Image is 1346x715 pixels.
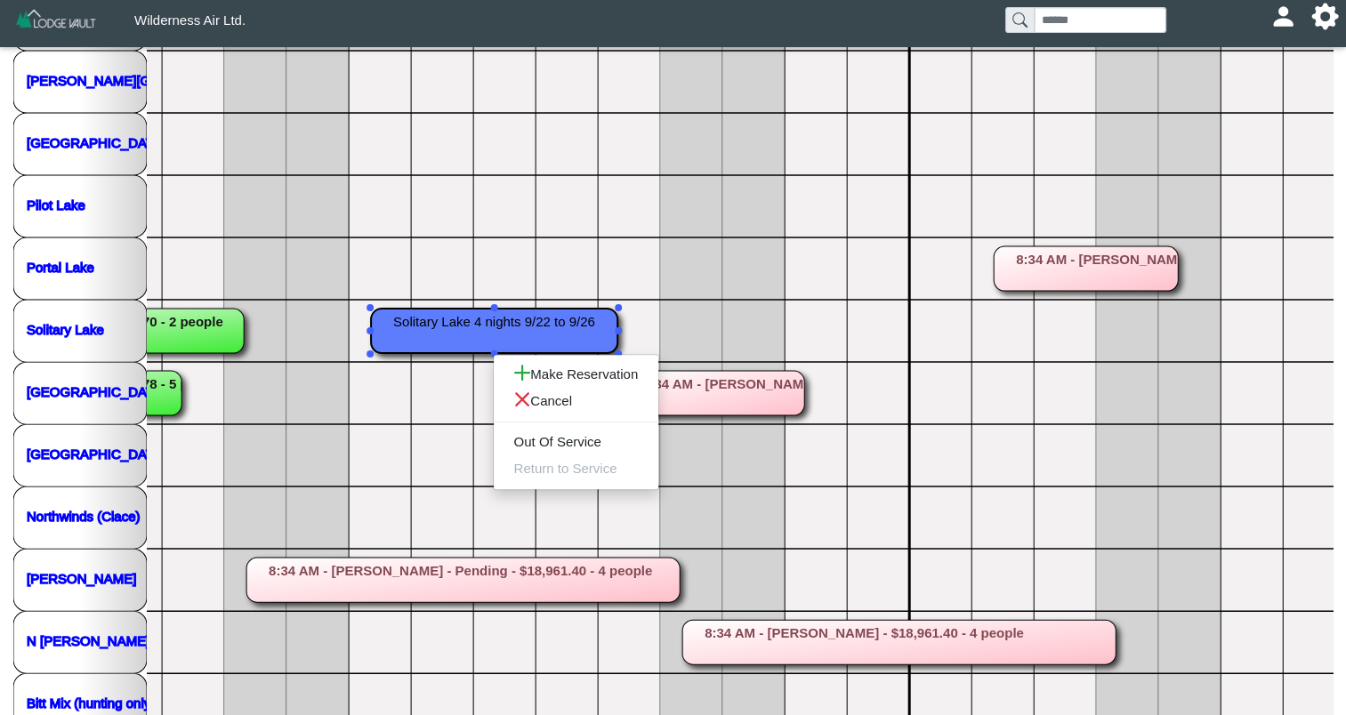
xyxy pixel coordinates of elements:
[27,72,276,87] a: [PERSON_NAME][GEOGRAPHIC_DATA]
[27,383,165,398] a: [GEOGRAPHIC_DATA]
[1012,12,1027,27] svg: search
[27,508,141,523] a: Northwinds (Clace)
[27,570,136,585] a: [PERSON_NAME]
[494,388,658,414] a: Cancel
[27,259,94,274] a: Portal Lake
[27,321,104,336] a: Solitary Lake
[1318,10,1332,23] svg: gear fill
[27,446,165,461] a: [GEOGRAPHIC_DATA]
[27,632,234,647] a: N [PERSON_NAME] (hunting only)
[27,134,165,149] a: [GEOGRAPHIC_DATA]
[27,197,85,212] a: Pilot Lake
[514,365,531,382] svg: plus lg
[494,429,658,455] a: Out Of Service
[14,7,99,38] img: Z
[514,391,531,408] svg: x lg
[1277,10,1290,23] svg: person fill
[494,361,658,388] a: Make Reservation
[27,695,155,710] a: Bitt Mix (hunting only)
